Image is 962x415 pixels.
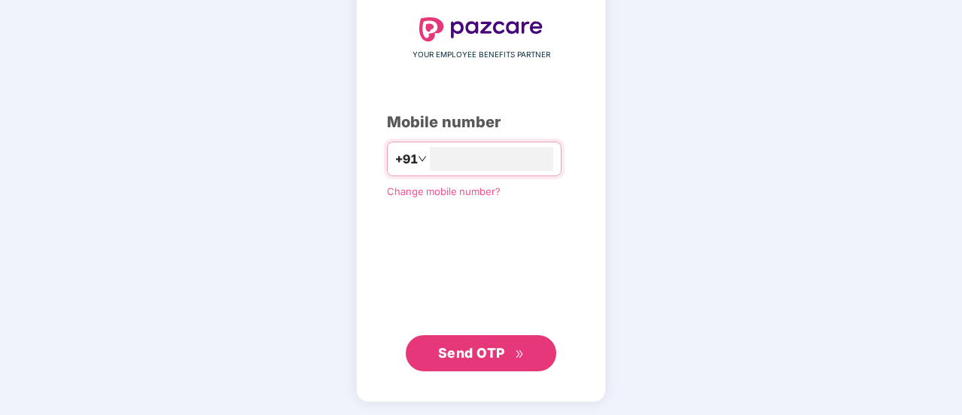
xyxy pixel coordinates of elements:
[387,185,501,197] a: Change mobile number?
[419,17,543,41] img: logo
[413,49,550,61] span: YOUR EMPLOYEE BENEFITS PARTNER
[438,345,505,361] span: Send OTP
[418,154,427,163] span: down
[387,111,575,134] div: Mobile number
[395,150,418,169] span: +91
[515,349,525,359] span: double-right
[406,335,556,371] button: Send OTPdouble-right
